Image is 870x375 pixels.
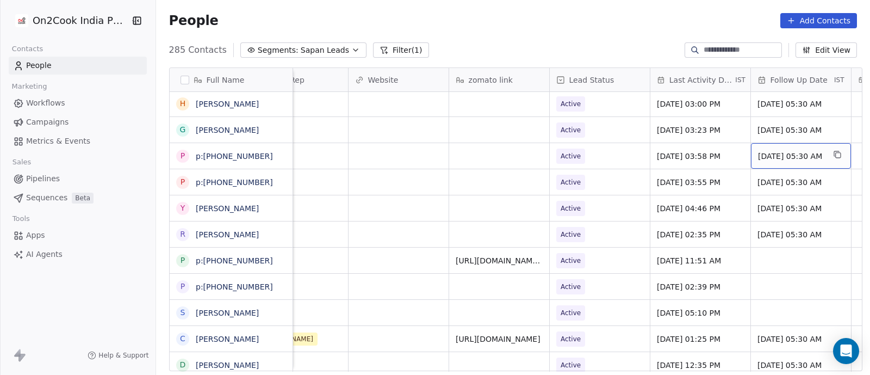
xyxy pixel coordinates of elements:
[196,335,259,343] a: [PERSON_NAME]
[550,68,650,91] div: Lead Status
[26,97,65,109] span: Workflows
[561,334,581,345] span: Active
[26,249,63,260] span: AI Agents
[561,203,581,214] span: Active
[657,151,744,162] span: [DATE] 03:58 PM
[7,78,52,95] span: Marketing
[180,307,185,318] div: S
[170,92,293,372] div: grid
[561,151,581,162] span: Active
[456,255,543,266] span: [URL][DOMAIN_NAME][PERSON_NAME]
[26,60,52,71] span: People
[561,360,581,371] span: Active
[758,151,824,162] span: [DATE] 05:30 AM
[180,333,185,345] div: C
[657,229,744,240] span: [DATE] 02:35 PM
[13,11,123,30] button: On2Cook India Pvt. Ltd.
[258,45,299,56] span: Segments:
[8,154,36,170] span: Sales
[9,113,147,131] a: Campaigns
[751,68,851,91] div: Follow Up DateIST
[780,13,857,28] button: Add Contacts
[33,14,128,28] span: On2Cook India Pvt. Ltd.
[657,203,744,214] span: [DATE] 04:46 PM
[669,75,734,85] span: Last Activity Date
[26,230,45,241] span: Apps
[88,351,148,360] a: Help & Support
[179,359,185,371] div: D
[834,76,844,84] span: IST
[196,126,259,134] a: [PERSON_NAME]
[180,176,184,188] div: p
[561,125,581,136] span: Active
[26,136,90,147] span: Metrics & Events
[657,281,744,292] span: [DATE] 02:39 PM
[349,68,449,91] div: Website
[26,116,69,128] span: Campaigns
[569,75,614,85] span: Lead Status
[9,189,147,207] a: SequencesBeta
[196,230,259,239] a: [PERSON_NAME]
[657,99,744,109] span: [DATE] 03:00 PM
[7,41,48,57] span: Contacts
[72,193,94,204] span: Beta
[179,98,185,109] div: H
[26,192,67,204] span: Sequences
[196,204,259,213] a: [PERSON_NAME]
[196,309,259,317] a: [PERSON_NAME]
[180,255,184,266] div: p
[180,281,184,292] div: p
[9,170,147,188] a: Pipelines
[9,132,147,150] a: Metrics & Events
[196,282,273,291] a: p:[PHONE_NUMBER]
[757,177,844,188] span: [DATE] 05:30 AM
[98,351,148,360] span: Help & Support
[657,334,744,345] span: [DATE] 01:25 PM
[561,308,581,318] span: Active
[26,173,60,185] span: Pipelines
[368,75,399,85] span: Website
[561,177,581,188] span: Active
[301,45,349,56] span: Sapan Leads
[456,334,543,345] span: [URL][DOMAIN_NAME]
[561,99,581,109] span: Active
[757,203,844,214] span: [DATE] 05:30 AM
[561,281,581,292] span: Active
[735,76,745,84] span: IST
[469,75,513,85] span: zomato link
[15,14,28,27] img: on2cook%20logo-04%20copy.jpg
[9,245,147,263] a: AI Agents
[657,177,744,188] span: [DATE] 03:55 PM
[561,255,581,266] span: Active
[207,75,245,85] span: Full Name
[650,68,750,91] div: Last Activity DateIST
[770,75,828,85] span: Follow Up Date
[757,334,844,345] span: [DATE] 05:30 AM
[169,44,227,57] span: 285 Contacts
[180,202,185,214] div: Y
[196,100,259,108] a: [PERSON_NAME]
[657,125,744,136] span: [DATE] 03:23 PM
[196,256,273,265] a: p:[PHONE_NUMBER]
[373,42,429,58] button: Filter(1)
[449,68,549,91] div: zomato link
[757,125,844,136] span: [DATE] 05:30 AM
[180,229,185,240] div: R
[196,361,259,370] a: [PERSON_NAME]
[9,57,147,75] a: People
[169,13,219,29] span: People
[248,68,348,91] div: Sales Rep
[9,226,147,244] a: Apps
[561,229,581,240] span: Active
[179,124,185,136] div: g
[657,360,744,371] span: [DATE] 12:35 PM
[657,255,744,266] span: [DATE] 11:51 AM
[833,338,859,364] div: Open Intercom Messenger
[196,152,273,161] a: p:[PHONE_NUMBER]
[196,178,273,187] a: p:[PHONE_NUMBER]
[8,211,34,227] span: Tools
[657,308,744,318] span: [DATE] 05:10 PM
[180,150,184,162] div: p
[757,360,844,371] span: [DATE] 05:30 AM
[254,333,318,346] span: [PERSON_NAME]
